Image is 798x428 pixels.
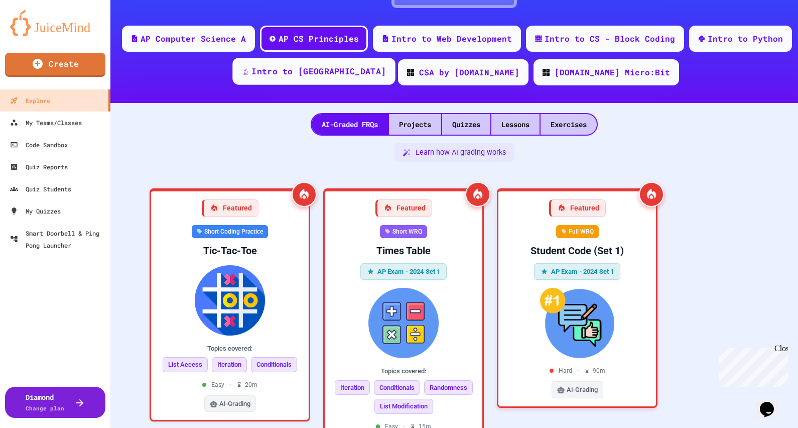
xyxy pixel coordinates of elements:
[360,263,447,280] div: AP Exam - 2024 Set 1
[251,65,386,78] div: Intro to [GEOGRAPHIC_DATA]
[219,399,250,409] span: AI-Grading
[534,263,621,280] div: AP Exam - 2024 Set 1
[335,380,370,395] span: Iteration
[312,114,388,135] div: AI-Graded FRQs
[10,139,68,151] div: Code Sandbox
[541,114,597,135] div: Exercises
[10,10,100,36] img: logo-orange.svg
[550,366,605,375] div: Hard 90 m
[577,366,579,375] span: •
[192,225,268,238] div: Short Coding Practice
[407,69,414,76] img: CODE_logo_RGB.png
[555,66,670,78] div: [DOMAIN_NAME] Micro:Bit
[416,147,506,158] span: Learn how AI grading works
[26,404,64,412] span: Change plan
[202,380,257,389] div: Easy 20 m
[159,244,301,257] div: Tic-Tac-Toe
[567,385,598,395] span: AI-Grading
[756,388,788,418] iframe: chat widget
[251,357,297,372] span: Conditionals
[374,380,420,395] span: Conditionals
[229,380,231,389] span: •
[491,114,540,135] div: Lessons
[279,33,359,45] div: AP CS Principles
[333,366,474,376] div: Topics covered:
[374,399,433,414] span: List Modification
[506,288,648,358] img: Student Code (Set 1)
[10,94,50,106] div: Explore
[5,387,105,418] button: DiamondChange plan
[333,288,474,358] img: Times Table
[419,66,519,78] div: CSA by [DOMAIN_NAME]
[424,380,473,395] span: Randomness
[545,33,675,45] div: Intro to CS - Block Coding
[380,225,427,238] div: Short WRQ
[391,33,512,45] div: Intro to Web Development
[543,69,550,76] img: CODE_logo_RGB.png
[715,344,788,387] iframe: chat widget
[10,183,71,195] div: Quiz Students
[159,344,301,354] div: Topics covered:
[4,4,69,64] div: Chat with us now!Close
[10,205,61,217] div: My Quizzes
[549,199,606,217] div: Featured
[375,199,432,217] div: Featured
[163,357,208,372] span: List Access
[442,114,490,135] div: Quizzes
[506,244,648,257] div: Student Code (Set 1)
[10,117,82,129] div: My Teams/Classes
[556,225,599,238] div: Full WRQ
[5,53,105,77] a: Create
[212,357,247,372] span: Iteration
[10,227,106,251] div: Smart Doorbell & Ping Pong Launcher
[708,33,783,45] div: Intro to Python
[202,199,258,217] div: Featured
[333,244,474,257] div: Times Table
[389,114,441,135] div: Projects
[141,33,246,45] div: AP Computer Science A
[26,392,64,413] div: Diamond
[10,161,68,173] div: Quiz Reports
[159,265,301,336] img: Tic-Tac-Toe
